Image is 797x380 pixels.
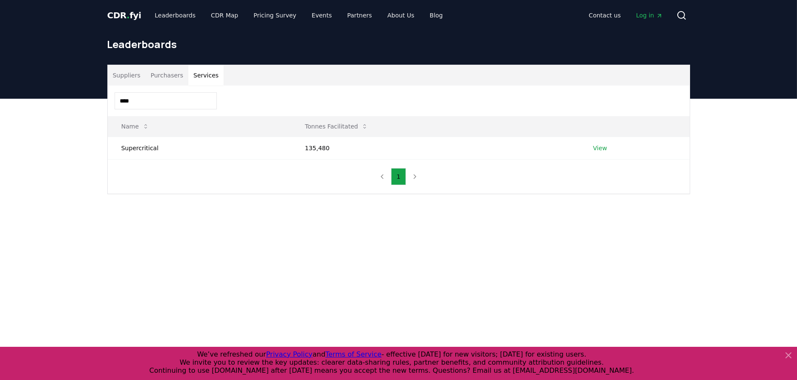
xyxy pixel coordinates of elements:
[582,8,627,23] a: Contact us
[145,65,188,86] button: Purchasers
[107,10,141,20] span: CDR fyi
[148,8,449,23] nav: Main
[391,168,406,185] button: 1
[148,8,202,23] a: Leaderboards
[108,65,146,86] button: Suppliers
[107,37,690,51] h1: Leaderboards
[593,144,607,152] a: View
[188,65,224,86] button: Services
[582,8,669,23] nav: Main
[298,118,375,135] button: Tonnes Facilitated
[204,8,245,23] a: CDR Map
[107,9,141,21] a: CDR.fyi
[629,8,669,23] a: Log in
[115,118,156,135] button: Name
[380,8,421,23] a: About Us
[291,137,579,159] td: 135,480
[305,8,339,23] a: Events
[340,8,379,23] a: Partners
[636,11,662,20] span: Log in
[127,10,129,20] span: .
[108,137,291,159] td: Supercritical
[423,8,450,23] a: Blog
[247,8,303,23] a: Pricing Survey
